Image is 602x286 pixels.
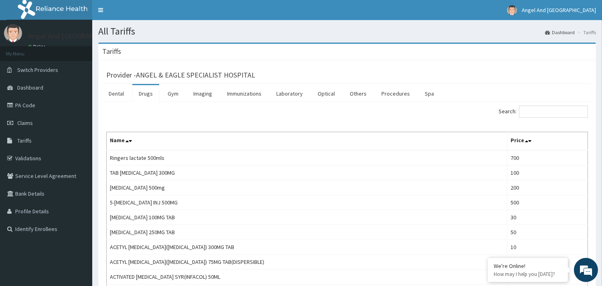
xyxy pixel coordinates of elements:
[107,150,507,165] td: Ringers lactate 500mls
[499,106,588,118] label: Search:
[507,165,588,180] td: 100
[107,240,507,255] td: ACETYL [MEDICAL_DATA]([MEDICAL_DATA]) 300MG TAB
[28,33,128,40] p: Angel And [GEOGRAPHIC_DATA]
[375,85,416,102] a: Procedures
[507,195,588,210] td: 500
[28,44,47,49] a: Online
[545,29,575,36] a: Dashboard
[507,150,588,165] td: 700
[187,85,219,102] a: Imaging
[107,195,507,210] td: 5-[MEDICAL_DATA] INJ 500MG
[102,48,121,55] h3: Tariffs
[311,85,341,102] a: Optical
[576,29,596,36] li: Tariffs
[270,85,309,102] a: Laboratory
[507,255,588,270] td: 25
[507,240,588,255] td: 10
[107,225,507,240] td: [MEDICAL_DATA] 250MG TAB
[507,210,588,225] td: 30
[107,180,507,195] td: [MEDICAL_DATA] 500mg
[507,132,588,151] th: Price
[494,271,562,278] p: How may I help you today?
[132,85,159,102] a: Drugs
[522,6,596,14] span: Angel And [GEOGRAPHIC_DATA]
[107,270,507,284] td: ACTIVATED [MEDICAL_DATA] SYR(INFACOL) 50ML
[17,119,33,127] span: Claims
[418,85,440,102] a: Spa
[507,180,588,195] td: 200
[494,262,562,270] div: We're Online!
[107,132,507,151] th: Name
[161,85,185,102] a: Gym
[17,84,43,91] span: Dashboard
[106,71,255,79] h3: Provider - ANGEL & EAGLE SPECIALIST HOSPITAL
[507,225,588,240] td: 50
[98,26,596,37] h1: All Tariffs
[107,210,507,225] td: [MEDICAL_DATA] 100MG TAB
[519,106,588,118] input: Search:
[107,255,507,270] td: ACETYL [MEDICAL_DATA]([MEDICAL_DATA]) 75MG TAB(DISPERSIBLE)
[221,85,268,102] a: Immunizations
[17,137,32,144] span: Tariffs
[507,5,517,15] img: User Image
[102,85,130,102] a: Dental
[4,24,22,42] img: User Image
[107,165,507,180] td: TAB [MEDICAL_DATA] 300MG
[343,85,373,102] a: Others
[17,66,58,74] span: Switch Providers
